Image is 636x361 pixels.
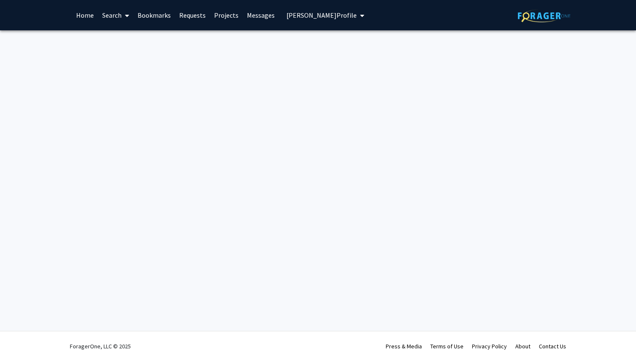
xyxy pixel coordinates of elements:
[243,0,279,30] a: Messages
[518,9,570,22] img: ForagerOne Logo
[430,342,464,350] a: Terms of Use
[175,0,210,30] a: Requests
[210,0,243,30] a: Projects
[70,332,131,361] div: ForagerOne, LLC © 2025
[133,0,175,30] a: Bookmarks
[472,342,507,350] a: Privacy Policy
[98,0,133,30] a: Search
[539,342,566,350] a: Contact Us
[72,0,98,30] a: Home
[386,342,422,350] a: Press & Media
[286,11,357,19] span: [PERSON_NAME] Profile
[515,342,530,350] a: About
